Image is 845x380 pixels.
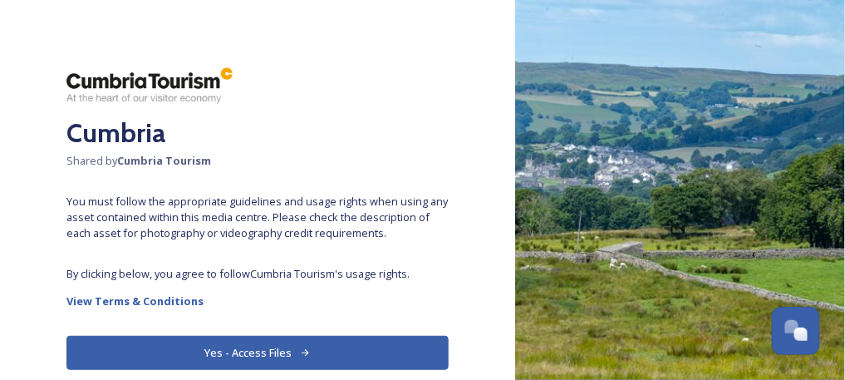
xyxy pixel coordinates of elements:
[66,113,449,153] h2: Cumbria
[66,266,449,282] span: By clicking below, you agree to follow Cumbria Tourism 's usage rights.
[772,307,820,355] button: Open Chat
[66,336,449,370] button: Yes - Access Files
[66,294,204,308] strong: View Terms & Conditions
[66,153,449,169] span: Shared by
[66,194,449,242] span: You must follow the appropriate guidelines and usage rights when using any asset contained within...
[66,291,449,311] a: View Terms & Conditions
[66,67,233,105] img: ct_logo.png
[117,153,211,168] strong: Cumbria Tourism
